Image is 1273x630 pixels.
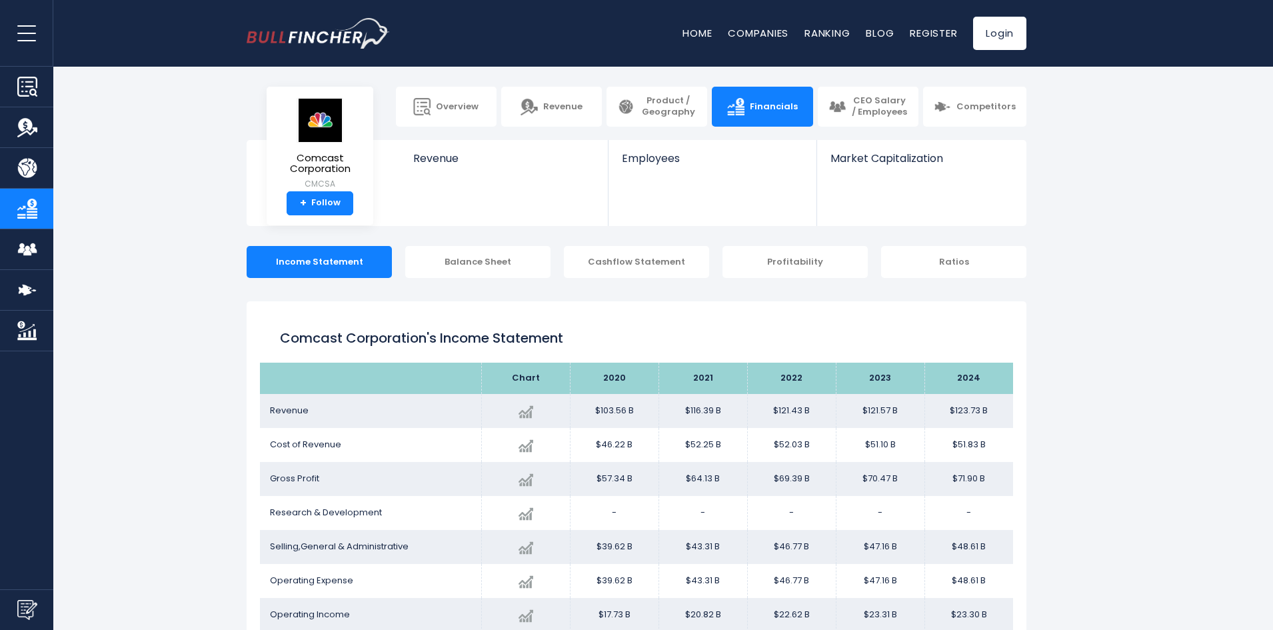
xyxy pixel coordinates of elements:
[481,363,570,394] th: Chart
[836,428,924,462] td: $51.10 B
[973,17,1026,50] a: Login
[722,246,868,278] div: Profitability
[247,18,390,49] img: bullfincher logo
[570,428,658,462] td: $46.22 B
[836,564,924,598] td: $47.16 B
[836,363,924,394] th: 2023
[836,530,924,564] td: $47.16 B
[658,564,747,598] td: $43.31 B
[728,26,788,40] a: Companies
[658,428,747,462] td: $52.25 B
[570,496,658,530] td: -
[881,246,1026,278] div: Ratios
[836,496,924,530] td: -
[270,404,309,417] span: Revenue
[300,197,307,209] strong: +
[658,496,747,530] td: -
[400,140,609,187] a: Revenue
[747,363,836,394] th: 2022
[501,87,602,127] a: Revenue
[436,101,479,113] span: Overview
[924,496,1013,530] td: -
[570,363,658,394] th: 2020
[712,87,812,127] a: Financials
[924,530,1013,564] td: $48.61 B
[277,97,363,191] a: Comcast Corporation CMCSA
[607,87,707,127] a: Product / Geography
[247,246,392,278] div: Income Statement
[924,394,1013,428] td: $123.73 B
[910,26,957,40] a: Register
[747,394,836,428] td: $121.43 B
[866,26,894,40] a: Blog
[270,540,409,553] span: Selling,General & Administrative
[277,153,363,175] span: Comcast Corporation
[924,428,1013,462] td: $51.83 B
[622,152,802,165] span: Employees
[658,462,747,496] td: $64.13 B
[609,140,816,187] a: Employees
[956,101,1016,113] span: Competitors
[924,363,1013,394] th: 2024
[570,462,658,496] td: $57.34 B
[570,530,658,564] td: $39.62 B
[747,496,836,530] td: -
[747,462,836,496] td: $69.39 B
[747,428,836,462] td: $52.03 B
[570,394,658,428] td: $103.56 B
[747,564,836,598] td: $46.77 B
[923,87,1026,127] a: Competitors
[270,472,319,485] span: Gross Profit
[924,564,1013,598] td: $48.61 B
[836,394,924,428] td: $121.57 B
[270,438,341,451] span: Cost of Revenue
[817,140,1025,187] a: Market Capitalization
[287,191,353,215] a: +Follow
[270,608,350,621] span: Operating Income
[396,87,497,127] a: Overview
[658,363,747,394] th: 2021
[924,462,1013,496] td: $71.90 B
[405,246,551,278] div: Balance Sheet
[564,246,709,278] div: Cashflow Statement
[750,101,798,113] span: Financials
[658,530,747,564] td: $43.31 B
[270,506,382,519] span: Research & Development
[818,87,918,127] a: CEO Salary / Employees
[247,18,390,49] a: Go to homepage
[543,101,583,113] span: Revenue
[270,574,353,587] span: Operating Expense
[830,152,1012,165] span: Market Capitalization
[851,95,908,118] span: CEO Salary / Employees
[640,95,696,118] span: Product / Geography
[747,530,836,564] td: $46.77 B
[836,462,924,496] td: $70.47 B
[570,564,658,598] td: $39.62 B
[413,152,595,165] span: Revenue
[658,394,747,428] td: $116.39 B
[682,26,712,40] a: Home
[280,328,993,348] h1: Comcast Corporation's Income Statement
[277,178,363,190] small: CMCSA
[804,26,850,40] a: Ranking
